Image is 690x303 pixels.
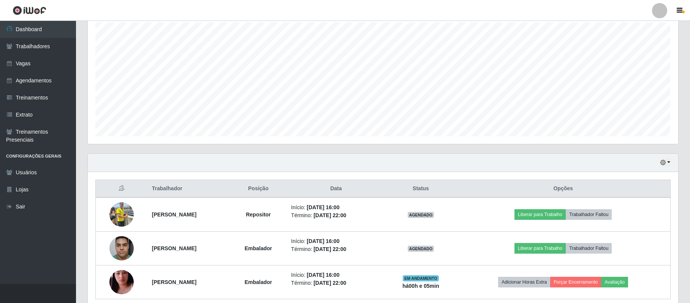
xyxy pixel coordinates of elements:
li: Início: [291,271,381,279]
span: AGENDADO [408,246,434,252]
time: [DATE] 22:00 [313,280,346,286]
button: Avaliação [601,277,628,287]
strong: [PERSON_NAME] [152,211,196,218]
button: Trabalhador Faltou [566,209,612,220]
strong: [PERSON_NAME] [152,279,196,285]
img: CoreUI Logo [13,6,46,15]
span: EM ANDAMENTO [403,275,439,281]
th: Posição [230,180,286,198]
button: Forçar Encerramento [550,277,601,287]
img: 1738540526500.jpeg [109,232,134,264]
strong: há 00 h e 05 min [402,283,439,289]
img: 1748380759498.jpeg [109,198,134,230]
button: Liberar para Trabalho [514,209,566,220]
strong: Embalador [245,279,272,285]
time: [DATE] 22:00 [313,246,346,252]
span: AGENDADO [408,212,434,218]
time: [DATE] 16:00 [307,272,339,278]
th: Status [386,180,456,198]
li: Início: [291,237,381,245]
li: Término: [291,245,381,253]
strong: Repositor [246,211,271,218]
strong: [PERSON_NAME] [152,245,196,251]
th: Trabalhador [147,180,230,198]
strong: Embalador [245,245,272,251]
button: Adicionar Horas Extra [498,277,550,287]
th: Data [286,180,386,198]
li: Término: [291,211,381,219]
time: [DATE] 16:00 [307,238,339,244]
button: Trabalhador Faltou [566,243,612,254]
time: [DATE] 16:00 [307,204,339,210]
time: [DATE] 22:00 [313,212,346,218]
li: Término: [291,279,381,287]
button: Liberar para Trabalho [514,243,566,254]
th: Opções [456,180,670,198]
li: Início: [291,204,381,211]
